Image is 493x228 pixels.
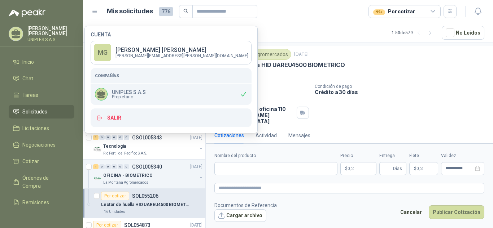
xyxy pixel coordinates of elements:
a: Inicio [9,55,74,69]
span: 776 [159,7,173,16]
span: ,00 [419,167,423,171]
a: Chat [9,72,74,85]
p: UNIPLES S.A.S [27,37,74,42]
a: 1 0 0 0 0 0 GSOL005340[DATE] Company LogoOFICINA - BIOMETRICOLa Montaña Agromercados [93,162,204,185]
p: GSOL005343 [132,135,162,140]
a: Por cotizarSOL055206Lector de huella HID UAREU4500 BIOMETRICO16 Unidades [83,189,205,218]
div: UNIPLES S.A.SPropietario [91,84,252,105]
h4: Cuenta [91,32,252,37]
div: Cotizaciones [214,131,244,139]
span: Órdenes de Compra [22,174,67,190]
p: SOL055206 [132,193,158,198]
p: Tecnologia [103,143,126,150]
div: 0 [99,135,105,140]
p: Condición de pago [315,84,490,89]
div: 0 [99,164,105,169]
h5: Compañías [95,72,247,79]
div: 1 [93,135,99,140]
label: Validez [441,152,484,159]
button: Cancelar [396,205,426,219]
p: $0,00 [340,162,376,175]
p: [PERSON_NAME][EMAIL_ADDRESS][PERSON_NAME][DOMAIN_NAME] [115,54,248,58]
span: ,00 [350,167,354,171]
p: Documentos de Referencia [214,201,277,209]
div: 0 [105,164,111,169]
p: [DATE] [190,134,202,141]
span: Cotizar [22,157,39,165]
p: GSOL005340 [132,164,162,169]
div: 1 [93,164,99,169]
img: Company Logo [93,174,102,183]
div: 1 - 50 de 579 [392,27,436,39]
div: 99+ [373,9,385,15]
span: 0 [416,166,423,171]
div: 0 [105,135,111,140]
div: MG [94,44,111,61]
span: Solicitudes [22,108,47,116]
div: 0 [112,135,117,140]
p: OFICINA - BIOMETRICO [103,172,153,179]
div: 16 Unidades [101,209,128,215]
p: Crédito a 30 días [315,89,490,95]
p: SOL054873 [124,223,150,228]
span: Días [393,162,402,175]
div: Actividad [256,131,277,139]
div: 0 [118,135,123,140]
span: Inicio [22,58,34,66]
p: La Montaña Agromercados [103,180,148,185]
button: Cargar archivo [214,209,266,222]
button: No Leídos [442,26,484,40]
label: Flete [409,152,438,159]
p: [DATE] [294,51,309,58]
div: 0 [124,164,129,169]
img: Logo peakr [9,9,45,17]
a: Tareas [9,88,74,102]
span: Licitaciones [22,124,49,132]
p: [PERSON_NAME] [PERSON_NAME] [27,26,74,36]
div: Mensajes [288,131,310,139]
h1: Mis solicitudes [107,6,153,17]
a: Licitaciones [9,121,74,135]
img: Company Logo [93,145,102,153]
span: Propietario [112,95,146,99]
a: Solicitudes [9,105,74,119]
div: 0 [118,164,123,169]
span: Tareas [22,91,38,99]
p: Rio Fertil del Pacífico S.A.S. [103,151,147,156]
button: Publicar Cotización [429,205,484,219]
label: Entrega [379,152,406,159]
a: Negociaciones [9,138,74,152]
label: Nombre del producto [214,152,337,159]
span: Remisiones [22,198,49,206]
p: [DATE] [190,164,202,170]
span: Negociaciones [22,141,56,149]
span: search [183,9,188,14]
label: Precio [340,152,376,159]
div: 0 [112,164,117,169]
a: Órdenes de Compra [9,171,74,193]
div: Por cotizar [101,192,129,200]
span: Chat [22,75,33,82]
div: Por cotizar [373,8,415,15]
p: UNIPLES S.A.S [112,90,146,95]
p: $ 0,00 [409,162,438,175]
a: Cotizar [9,155,74,168]
button: Salir [91,108,252,127]
p: [PERSON_NAME] [PERSON_NAME] [115,47,248,53]
a: Remisiones [9,196,74,209]
span: 0 [348,166,354,171]
span: $ [414,166,416,171]
p: Lector de huella HID UAREU4500 BIOMETRICO [101,201,191,208]
p: Lector de huella HID UAREU4500 BIOMETRICO [214,61,345,69]
a: MG[PERSON_NAME] [PERSON_NAME][PERSON_NAME][EMAIL_ADDRESS][PERSON_NAME][DOMAIN_NAME] [91,41,252,64]
div: 0 [124,135,129,140]
p: BIOMETRICO [214,70,484,78]
a: 1 0 0 0 0 0 GSOL005343[DATE] Company LogoTecnologiaRio Fertil del Pacífico S.A.S. [93,133,204,156]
